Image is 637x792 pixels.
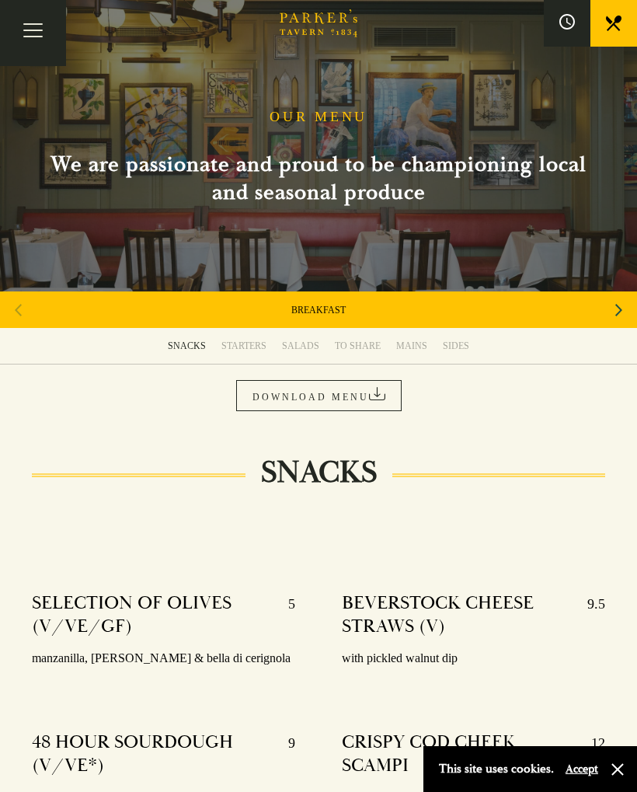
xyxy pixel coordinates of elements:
[342,591,572,638] h4: BEVERSTOCK CHEESE STRAWS (V)
[342,647,605,670] p: with pickled walnut dip
[335,340,381,352] div: TO SHARE
[435,328,477,364] a: SIDES
[273,731,295,777] p: 9
[572,591,605,638] p: 9.5
[566,762,598,776] button: Accept
[274,328,327,364] a: SALADS
[160,328,214,364] a: SNACKS
[245,454,392,491] h2: SNACKS
[443,340,469,352] div: SIDES
[32,647,295,670] p: manzanilla, [PERSON_NAME] & bella di cerignola
[168,340,206,352] div: SNACKS
[221,340,266,352] div: STARTERS
[291,304,346,316] a: BREAKFAST
[214,328,274,364] a: STARTERS
[32,591,273,638] h4: SELECTION OF OLIVES (V/VE/GF)
[342,731,576,777] h4: CRISPY COD CHEEK SCAMPI
[327,328,388,364] a: TO SHARE
[610,762,625,777] button: Close and accept
[270,109,367,126] h1: OUR MENU
[32,731,273,777] h4: 48 HOUR SOURDOUGH (V/VE*)
[273,591,295,638] p: 5
[282,340,319,352] div: SALADS
[439,758,554,780] p: This site uses cookies.
[388,328,435,364] a: MAINS
[608,293,629,327] div: Next slide
[31,151,606,207] h2: We are passionate and proud to be championing local and seasonal produce
[396,340,427,352] div: MAINS
[236,380,402,411] a: DOWNLOAD MENU
[576,731,605,777] p: 12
